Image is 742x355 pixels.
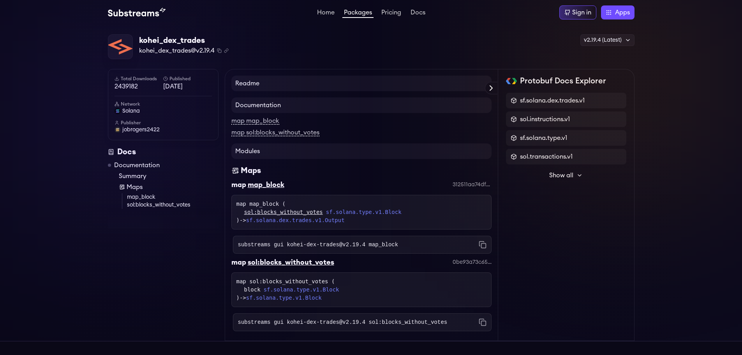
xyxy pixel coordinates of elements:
a: Packages [342,9,374,18]
div: kohei_dex_trades [139,35,229,46]
span: jobrogers2422 [122,126,160,134]
img: Substream's logo [108,8,166,17]
span: solana [122,107,140,115]
div: Maps [241,165,261,176]
h6: Network [115,101,212,107]
h4: Modules [231,143,492,159]
div: 312511aa74df2607c8026aea98870fbd73da9d90 [453,181,492,189]
span: 2439182 [115,82,163,91]
span: Apps [615,8,630,17]
span: sf.solana.type.v1 [520,133,567,143]
div: sol:blocks_without_votes [248,257,334,268]
img: Maps icon [231,165,239,176]
a: sf.solana.type.v1.Block [264,286,339,294]
a: sf.solana.dex.trades.v1.Output [246,217,345,223]
button: Copy package name and version [217,48,222,53]
div: map [231,179,246,190]
span: Show all [549,171,573,180]
div: Docs [108,147,219,157]
a: Home [315,9,336,17]
a: sol:blocks_without_votes [244,208,323,216]
button: Copy command to clipboard [479,318,486,326]
code: substreams gui kohei-dex-trades@v2.19.4 map_block [238,241,398,249]
span: kohei_dex_trades@v2.19.4 [139,46,215,55]
div: v2.19.4 (Latest) [580,34,634,46]
div: map sol:blocks_without_votes ( ) [236,277,486,302]
code: substreams gui kohei-dex-trades@v2.19.4 sol:blocks_without_votes [238,318,448,326]
div: map map_block ( ) [236,200,486,224]
h6: Published [163,76,212,82]
span: sol.instructions.v1 [520,115,570,124]
a: Summary [119,171,219,181]
a: map sol:blocks_without_votes [231,129,319,136]
button: Copy .spkg link to clipboard [224,48,229,53]
a: sf.solana.type.v1.Block [326,208,402,216]
a: Documentation [114,161,160,170]
a: map_block [127,193,219,201]
button: Show all [506,168,626,183]
h2: Protobuf Docs Explorer [520,76,606,87]
a: Docs [409,9,427,17]
a: sol:blocks_without_votes [127,201,219,209]
span: sf.solana.dex.trades.v1 [520,96,585,105]
img: Package Logo [108,35,132,59]
a: sf.solana.type.v1.Block [246,295,322,301]
a: Maps [119,182,219,192]
span: -> [240,217,345,223]
button: Copy command to clipboard [479,241,486,249]
a: Sign in [559,5,596,19]
h6: Publisher [115,120,212,126]
h4: Documentation [231,97,492,113]
div: Sign in [572,8,591,17]
h4: Readme [231,76,492,91]
img: solana [115,108,121,114]
a: jobrogers2422 [115,126,212,134]
a: Pricing [380,9,403,17]
span: -> [240,295,322,301]
span: [DATE] [163,82,212,91]
div: map [231,257,246,268]
img: Map icon [119,184,125,190]
div: map_block [248,179,284,190]
a: map map_block [231,118,279,125]
span: sol.transactions.v1 [520,152,573,161]
div: block [244,286,486,294]
h6: Total Downloads [115,76,163,82]
div: 0be93a73c65aa8ec2de4b1a47209edeea493ff29 [453,258,492,266]
img: User Avatar [115,127,121,133]
img: Protobuf [506,78,517,84]
a: solana [115,107,212,115]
